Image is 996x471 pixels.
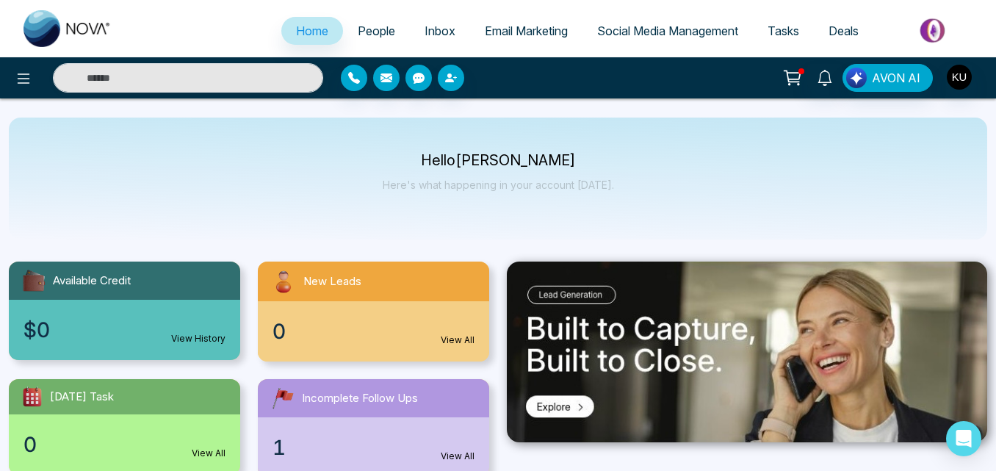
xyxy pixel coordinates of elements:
img: followUps.svg [270,385,296,411]
span: 0 [24,429,37,460]
img: Nova CRM Logo [24,10,112,47]
a: Social Media Management [582,17,753,45]
span: 0 [273,316,286,347]
span: New Leads [303,273,361,290]
img: Market-place.gif [881,14,987,47]
span: Deals [829,24,859,38]
img: . [507,262,987,442]
a: View All [192,447,225,460]
span: Tasks [768,24,799,38]
a: New Leads0View All [249,262,498,362]
a: View All [441,450,474,463]
a: Deals [814,17,873,45]
a: View All [441,334,474,347]
span: People [358,24,395,38]
a: Home [281,17,343,45]
a: Email Marketing [470,17,582,45]
button: AVON AI [842,64,933,92]
a: Inbox [410,17,470,45]
span: 1 [273,432,286,463]
p: Hello [PERSON_NAME] [383,154,614,167]
a: Tasks [753,17,814,45]
span: Email Marketing [485,24,568,38]
span: Home [296,24,328,38]
a: View History [171,332,225,345]
div: Open Intercom Messenger [946,421,981,456]
span: $0 [24,314,50,345]
img: newLeads.svg [270,267,297,295]
img: availableCredit.svg [21,267,47,294]
span: Inbox [425,24,455,38]
p: Here's what happening in your account [DATE]. [383,179,614,191]
a: People [343,17,410,45]
img: Lead Flow [846,68,867,88]
span: Available Credit [53,273,131,290]
img: User Avatar [947,65,972,90]
span: [DATE] Task [50,389,114,406]
span: Social Media Management [597,24,738,38]
span: AVON AI [872,69,920,87]
span: Incomplete Follow Ups [302,390,418,407]
img: todayTask.svg [21,385,44,409]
